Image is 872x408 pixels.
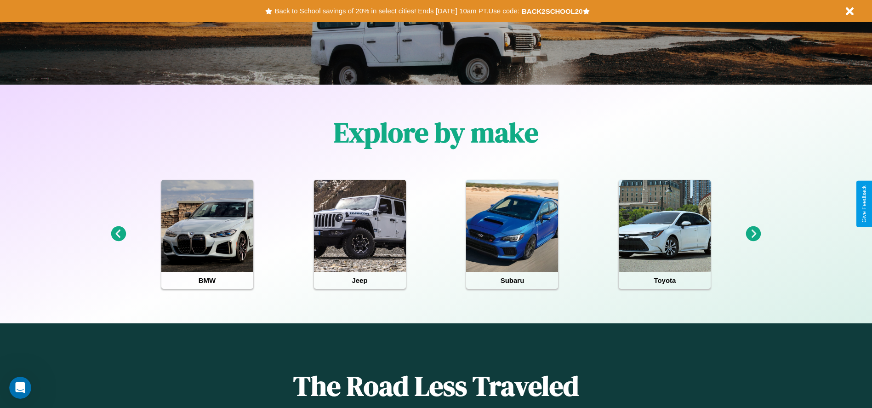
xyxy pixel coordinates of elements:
[272,5,521,17] button: Back to School savings of 20% in select cities! Ends [DATE] 10am PT.Use code:
[334,114,538,151] h1: Explore by make
[522,7,583,15] b: BACK2SCHOOL20
[314,272,406,289] h4: Jeep
[861,185,867,223] div: Give Feedback
[161,272,253,289] h4: BMW
[174,367,697,405] h1: The Road Less Traveled
[9,377,31,399] iframe: Intercom live chat
[466,272,558,289] h4: Subaru
[619,272,711,289] h4: Toyota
